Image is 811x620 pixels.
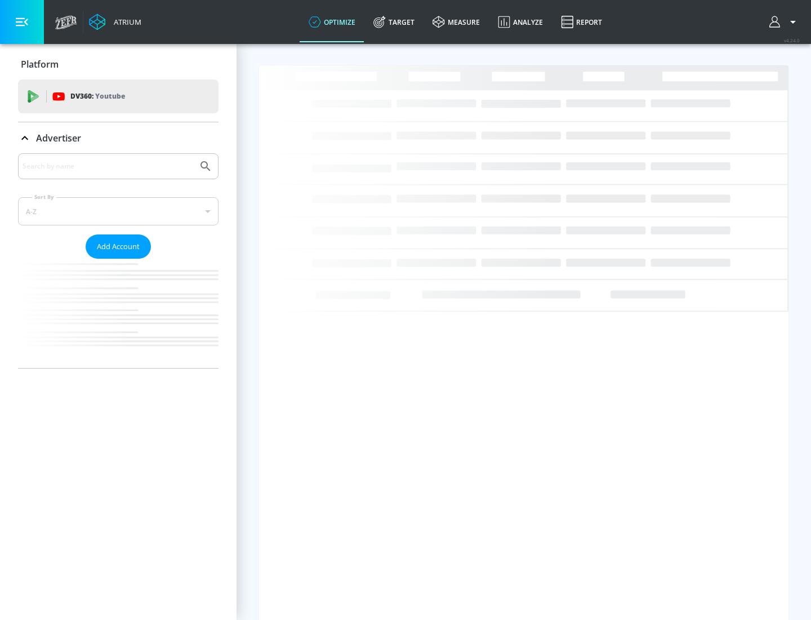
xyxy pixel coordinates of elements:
[552,2,611,42] a: Report
[424,2,489,42] a: measure
[36,132,81,144] p: Advertiser
[489,2,552,42] a: Analyze
[32,193,56,201] label: Sort By
[18,79,219,113] div: DV360: Youtube
[18,48,219,80] div: Platform
[18,153,219,368] div: Advertiser
[89,14,141,30] a: Atrium
[18,197,219,225] div: A-Z
[70,90,125,103] p: DV360:
[97,240,140,253] span: Add Account
[300,2,364,42] a: optimize
[18,122,219,154] div: Advertiser
[109,17,141,27] div: Atrium
[21,58,59,70] p: Platform
[18,259,219,368] nav: list of Advertiser
[784,37,800,43] span: v 4.24.0
[95,90,125,102] p: Youtube
[364,2,424,42] a: Target
[86,234,151,259] button: Add Account
[23,159,193,174] input: Search by name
